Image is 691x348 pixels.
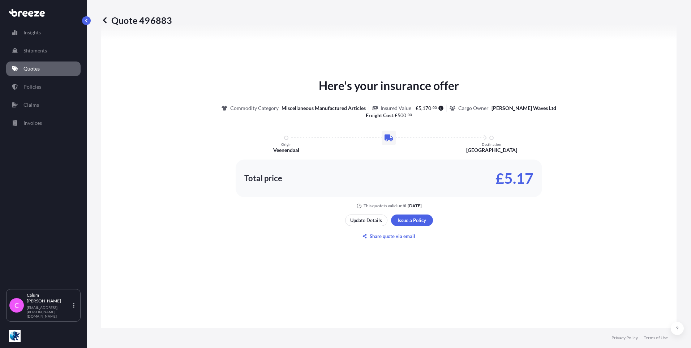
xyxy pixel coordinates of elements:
a: Claims [6,98,81,112]
p: Shipments [23,47,47,54]
p: Policies [23,83,41,90]
button: Share quote via email [345,230,433,242]
p: Miscellaneous Manufactured Articles [282,105,366,112]
a: Policies [6,80,81,94]
button: Issue a Policy [391,215,433,226]
p: Insured Value [381,105,411,112]
span: 00 [408,114,412,116]
a: Privacy Policy [611,335,638,341]
p: Total price [244,175,282,182]
p: [PERSON_NAME] Waves Ltd [492,105,556,112]
span: C [14,302,19,309]
span: £ [416,106,419,111]
p: Destination [482,142,501,147]
span: 5 [419,106,421,111]
p: Claims [23,101,39,109]
p: Invoices [23,119,42,127]
a: Insights [6,25,81,40]
span: £ [395,113,398,118]
p: Cargo Owner [458,105,489,112]
a: Quotes [6,61,81,76]
p: Commodity Category [230,105,279,112]
p: Update Details [350,217,382,224]
a: Terms of Use [644,335,668,341]
p: [GEOGRAPHIC_DATA] [466,147,517,154]
p: Issue a Policy [398,217,426,224]
a: Shipments [6,43,81,58]
p: Calum [PERSON_NAME] [27,292,72,304]
span: , [421,106,422,111]
p: [EMAIL_ADDRESS][PERSON_NAME][DOMAIN_NAME] [27,305,72,318]
p: Quotes [23,65,40,72]
a: Invoices [6,116,81,130]
button: Update Details [345,215,387,226]
p: : [366,112,412,119]
b: Freight Cost [366,112,393,118]
p: This quote is valid until [364,203,406,209]
p: Insights [23,29,41,36]
p: £5.17 [495,173,533,184]
p: Veenendaal [273,147,299,154]
p: Origin [281,142,292,147]
span: 500 [398,113,406,118]
p: [DATE] [408,203,422,209]
span: 00 [433,106,437,109]
p: Here's your insurance offer [319,77,459,94]
p: Share quote via email [370,233,415,240]
p: Quote 496883 [101,14,172,26]
img: organization-logo [9,330,21,342]
span: 170 [422,106,431,111]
